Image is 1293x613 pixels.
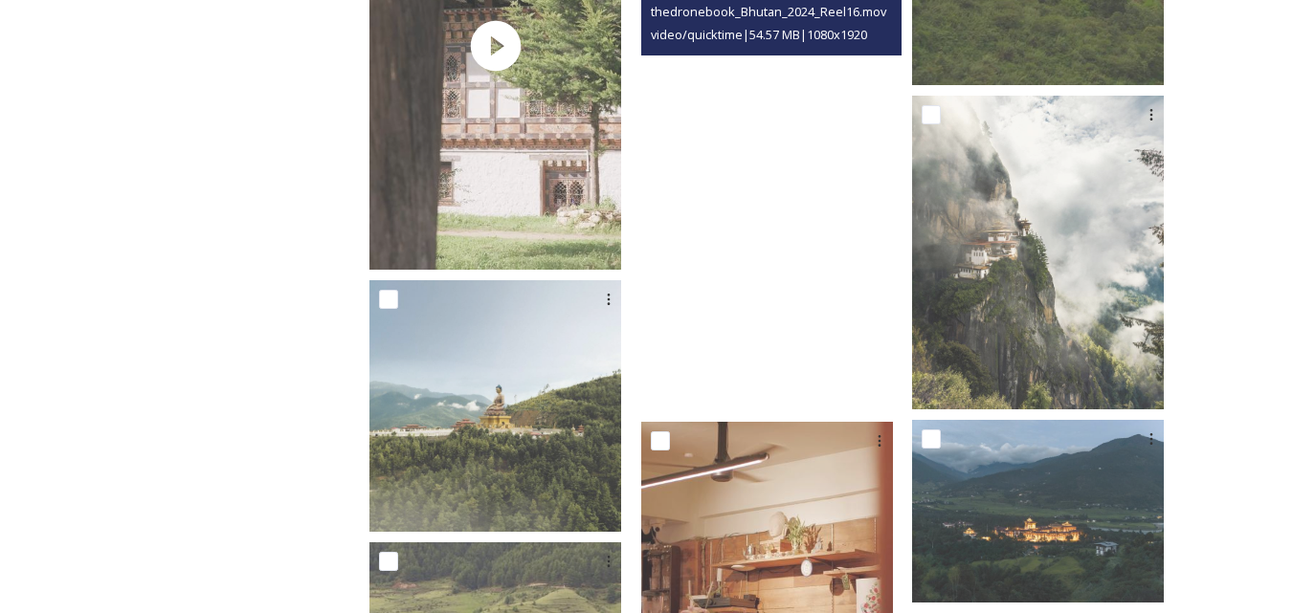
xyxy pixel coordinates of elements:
[912,420,1164,602] img: thedronebook-TourismBoardBhutan-200A4254.jpg
[651,3,886,20] span: thedronebook_Bhutan_2024_Reel16.mov
[912,96,1164,410] img: thedronebook-TourismBoardBhutan-200A6604.jpg
[369,280,621,532] img: thedronebook-TourismBoardBhutan-DJI_0483.jpg
[651,26,867,43] span: video/quicktime | 54.57 MB | 1080 x 1920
